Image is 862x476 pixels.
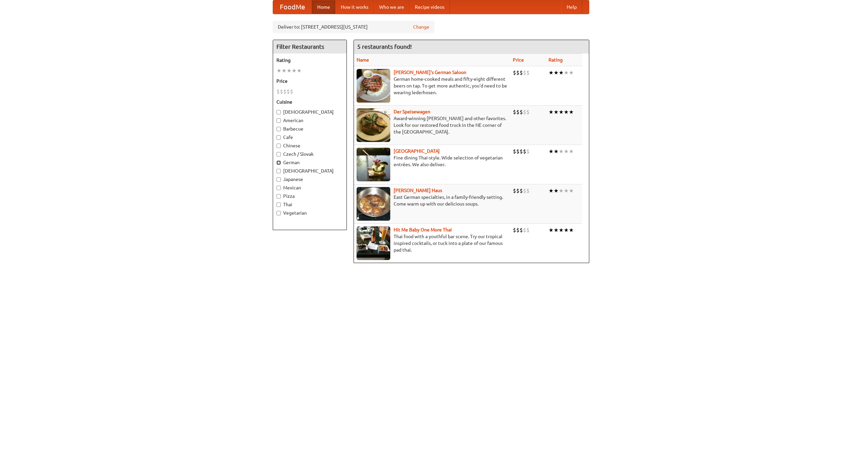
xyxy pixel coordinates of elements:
p: German home-cooked meals and fifty-eight different beers on tap. To get more authentic, you'd nee... [357,76,507,96]
li: $ [516,148,520,155]
li: $ [513,148,516,155]
li: $ [516,187,520,194]
input: Chinese [276,144,281,148]
li: $ [516,69,520,76]
li: ★ [559,69,564,76]
label: Chinese [276,142,343,149]
a: How it works [335,0,374,14]
a: Help [561,0,582,14]
a: Der Speisewagen [394,109,430,114]
li: ★ [549,187,554,194]
label: Pizza [276,193,343,199]
img: babythai.jpg [357,226,390,260]
li: ★ [549,226,554,234]
li: ★ [554,226,559,234]
label: [DEMOGRAPHIC_DATA] [276,109,343,115]
img: kohlhaus.jpg [357,187,390,221]
li: $ [516,226,520,234]
input: Vegetarian [276,211,281,215]
li: ★ [281,67,287,74]
h5: Price [276,78,343,84]
input: Thai [276,203,281,207]
li: ★ [297,67,302,74]
li: ★ [554,148,559,155]
a: Who we are [374,0,409,14]
li: ★ [292,67,297,74]
li: ★ [549,148,554,155]
li: ★ [554,108,559,116]
li: ★ [564,108,569,116]
h4: Filter Restaurants [273,40,346,53]
li: ★ [559,108,564,116]
li: $ [276,88,280,95]
li: $ [520,148,523,155]
p: Award-winning [PERSON_NAME] and other favorites. Look for our restored food truck in the NE corne... [357,115,507,135]
label: Mexican [276,184,343,191]
input: Pizza [276,194,281,198]
a: Hit Me Baby One More Thai [394,227,452,232]
label: Cafe [276,134,343,141]
li: $ [526,108,530,116]
li: ★ [569,108,574,116]
input: Cafe [276,135,281,140]
label: Vegetarian [276,210,343,216]
li: $ [520,69,523,76]
label: Japanese [276,176,343,183]
div: Deliver to: [STREET_ADDRESS][US_STATE] [273,21,434,33]
li: ★ [564,69,569,76]
li: ★ [549,108,554,116]
a: Name [357,57,369,63]
a: Rating [549,57,563,63]
li: $ [523,108,526,116]
li: ★ [559,148,564,155]
li: $ [513,69,516,76]
a: Price [513,57,524,63]
img: satay.jpg [357,148,390,181]
h5: Rating [276,57,343,64]
li: $ [520,108,523,116]
label: Thai [276,201,343,208]
img: esthers.jpg [357,69,390,103]
li: $ [526,69,530,76]
a: [GEOGRAPHIC_DATA] [394,148,440,154]
li: $ [526,187,530,194]
input: Czech / Slovak [276,152,281,156]
input: [DEMOGRAPHIC_DATA] [276,169,281,173]
h5: Cuisine [276,99,343,105]
p: Thai food with a youthful bar scene. Try our tropical inspired cocktails, or tuck into a plate of... [357,233,507,253]
li: ★ [554,187,559,194]
li: $ [280,88,283,95]
li: ★ [276,67,281,74]
input: Barbecue [276,127,281,131]
input: Japanese [276,177,281,182]
li: ★ [554,69,559,76]
li: ★ [569,226,574,234]
li: $ [526,226,530,234]
li: $ [523,187,526,194]
li: ★ [569,69,574,76]
input: American [276,118,281,123]
li: $ [287,88,290,95]
p: East German specialties, in a family-friendly setting. Come warm up with our delicious soups. [357,194,507,207]
label: American [276,117,343,124]
li: ★ [559,187,564,194]
li: $ [523,226,526,234]
a: [PERSON_NAME] Haus [394,188,442,193]
label: German [276,159,343,166]
label: Czech / Slovak [276,151,343,157]
li: $ [513,187,516,194]
li: ★ [569,187,574,194]
li: $ [513,108,516,116]
a: [PERSON_NAME]'s German Saloon [394,70,466,75]
li: ★ [564,226,569,234]
a: Home [312,0,335,14]
a: FoodMe [273,0,312,14]
li: ★ [569,148,574,155]
li: ★ [564,187,569,194]
li: $ [513,226,516,234]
